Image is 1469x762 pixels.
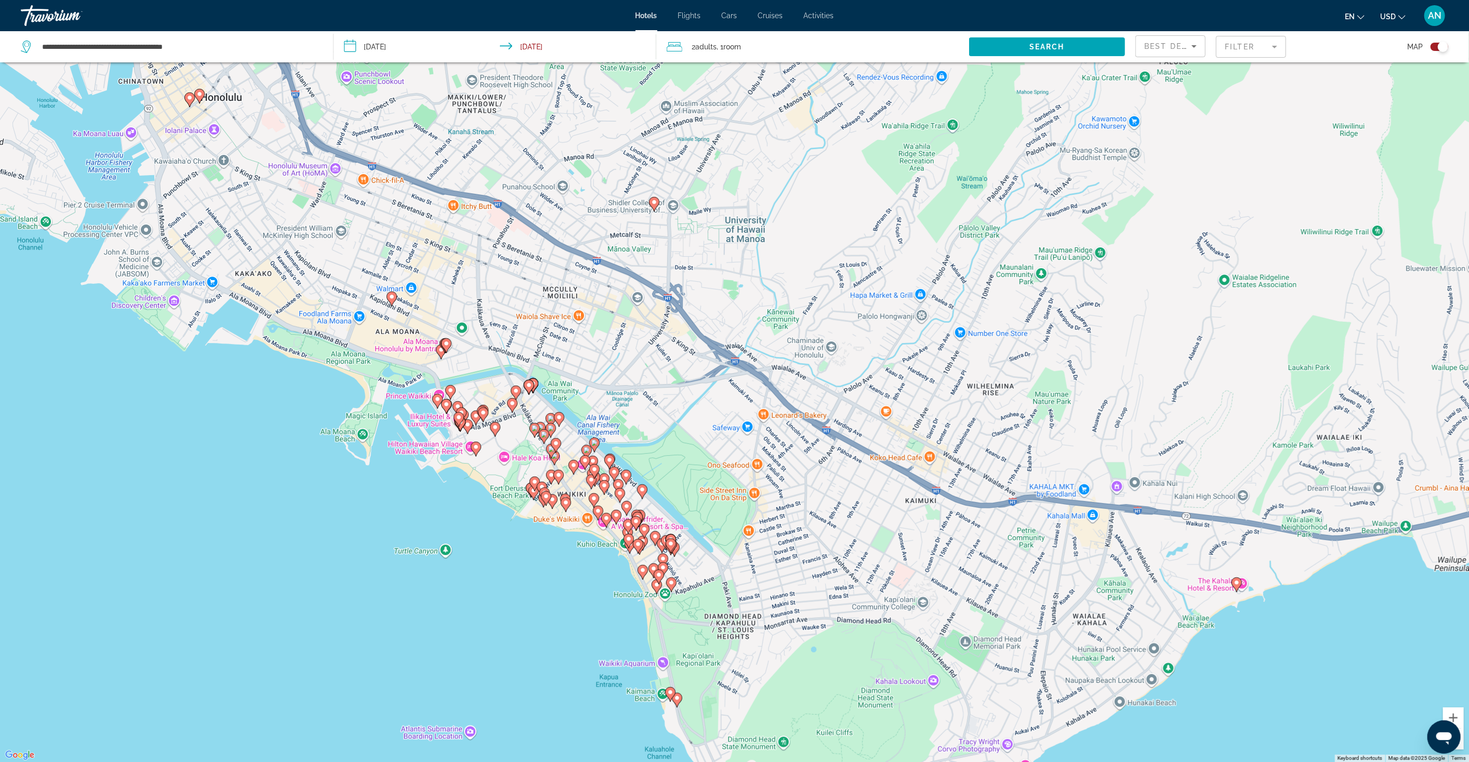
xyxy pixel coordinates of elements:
[1443,707,1464,728] button: Zoom in
[1407,40,1423,54] span: Map
[1428,10,1441,21] span: AN
[692,40,717,54] span: 2
[1216,35,1286,58] button: Filter
[1345,9,1365,24] button: Change language
[1345,12,1355,21] span: en
[1144,42,1198,50] span: Best Deals
[717,40,741,54] span: , 1
[1427,720,1461,754] iframe: Button to launch messaging window
[1380,12,1396,21] span: USD
[1144,40,1197,52] mat-select: Sort by
[21,2,125,29] a: Travorium
[656,31,969,62] button: Travelers: 2 adults, 0 children
[678,11,701,20] a: Flights
[969,37,1126,56] button: Search
[1029,43,1065,51] span: Search
[758,11,783,20] a: Cruises
[1388,755,1445,761] span: Map data ©2025 Google
[723,43,741,51] span: Room
[3,748,37,762] img: Google
[695,43,717,51] span: Adults
[3,748,37,762] a: Open this area in Google Maps (opens a new window)
[804,11,834,20] a: Activities
[722,11,737,20] a: Cars
[334,31,657,62] button: Check-in date: Nov 2, 2025 Check-out date: Nov 7, 2025
[1451,755,1466,761] a: Terms (opens in new tab)
[1423,42,1448,51] button: Toggle map
[636,11,657,20] a: Hotels
[1338,755,1382,762] button: Keyboard shortcuts
[1380,9,1406,24] button: Change currency
[1421,5,1448,27] button: User Menu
